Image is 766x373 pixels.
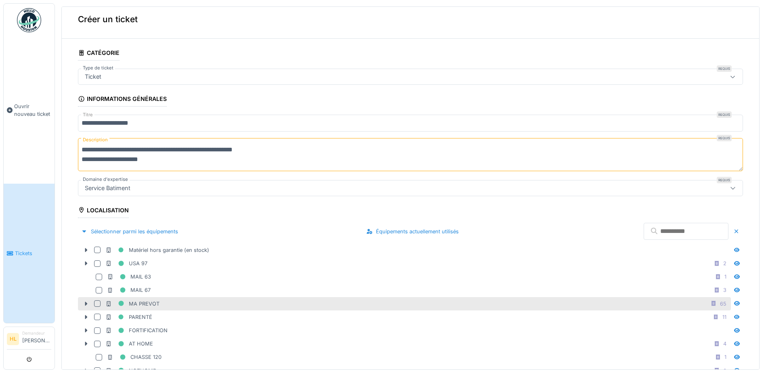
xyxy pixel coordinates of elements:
[723,286,726,294] div: 3
[724,273,726,281] div: 1
[105,245,209,255] div: Matériel hors garantie (en stock)
[717,111,732,118] div: Requis
[717,65,732,72] div: Requis
[22,330,51,336] div: Demandeur
[107,352,162,362] div: CHASSE 120
[722,313,726,321] div: 11
[81,111,94,118] label: Titre
[105,258,147,268] div: USA 97
[4,37,55,184] a: Ouvrir nouveau ticket
[4,184,55,323] a: Tickets
[724,353,726,361] div: 1
[81,176,130,183] label: Domaine d'expertise
[723,260,726,267] div: 2
[78,226,181,237] div: Sélectionner parmi les équipements
[14,103,51,118] span: Ouvrir nouveau ticket
[105,312,152,322] div: PARENTÉ
[78,47,120,61] div: Catégorie
[107,285,151,295] div: MAIL 67
[15,249,51,257] span: Tickets
[82,72,105,81] div: Ticket
[82,184,134,193] div: Service Batiment
[81,65,115,71] label: Type de ticket
[105,299,159,309] div: MA PREVOT
[105,339,153,349] div: AT HOME
[720,300,726,308] div: 65
[723,340,726,348] div: 4
[17,8,41,32] img: Badge_color-CXgf-gQk.svg
[81,135,109,145] label: Description
[7,330,51,350] a: HL Demandeur[PERSON_NAME]
[78,93,167,107] div: Informations générales
[78,204,129,218] div: Localisation
[717,177,732,183] div: Requis
[363,226,462,237] div: Équipements actuellement utilisés
[105,325,168,335] div: FORTIFICATION
[107,272,151,282] div: MAIL 63
[22,330,51,348] li: [PERSON_NAME]
[717,135,732,141] div: Requis
[7,333,19,345] li: HL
